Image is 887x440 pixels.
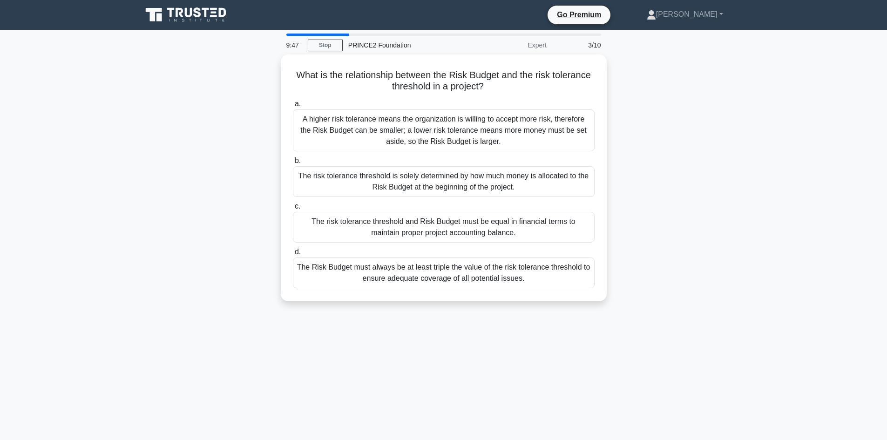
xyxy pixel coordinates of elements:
[471,36,552,54] div: Expert
[552,36,607,54] div: 3/10
[293,212,595,243] div: The risk tolerance threshold and Risk Budget must be equal in financial terms to maintain proper ...
[293,109,595,151] div: A higher risk tolerance means the organization is willing to accept more risk, therefore the Risk...
[343,36,471,54] div: PRINCE2 Foundation
[293,166,595,197] div: The risk tolerance threshold is solely determined by how much money is allocated to the Risk Budg...
[551,9,607,20] a: Go Premium
[293,257,595,288] div: The Risk Budget must always be at least triple the value of the risk tolerance threshold to ensur...
[295,248,301,256] span: d.
[281,36,308,54] div: 9:47
[308,40,343,51] a: Stop
[624,5,745,24] a: [PERSON_NAME]
[295,202,300,210] span: c.
[295,156,301,164] span: b.
[295,100,301,108] span: a.
[292,69,596,93] h5: What is the relationship between the Risk Budget and the risk tolerance threshold in a project?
